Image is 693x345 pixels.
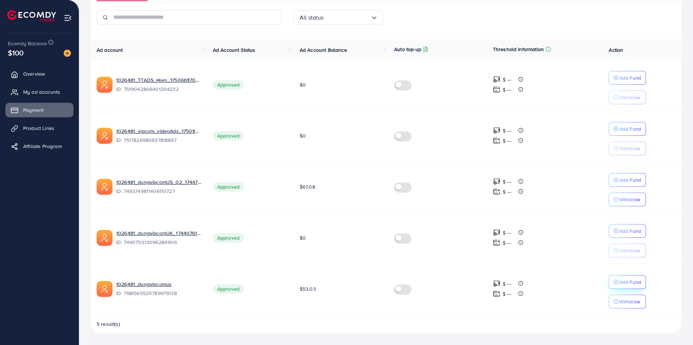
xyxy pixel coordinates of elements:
a: 1026481_dungvipcomus [116,281,172,288]
a: 1026481_dungvipcomUK_1744076183761 [116,230,201,237]
p: Withdraw [619,246,640,255]
p: $ --- [503,279,512,288]
button: Withdraw [609,142,646,155]
img: ic-ads-acc.e4c84228.svg [97,230,113,246]
p: $ --- [503,75,512,84]
span: $53.03 [300,285,316,293]
button: Withdraw [609,193,646,206]
a: Product Links [5,121,73,135]
iframe: Chat [662,312,688,340]
span: Ad Account Balance [300,46,347,54]
p: Auto top-up [394,45,421,54]
span: Overview [23,70,45,77]
button: Withdraw [609,295,646,308]
span: Product Links [23,125,54,132]
span: Ad account [97,46,123,54]
img: ic-ads-acc.e4c84228.svg [97,77,113,93]
p: Add Fund [619,278,641,286]
p: Withdraw [619,93,640,102]
button: Add Fund [609,275,646,289]
img: logo [7,10,56,21]
img: top-up amount [493,280,500,287]
p: $ --- [503,188,512,196]
span: Approved [213,131,244,140]
div: Search for option [293,10,384,25]
span: Approved [213,80,244,89]
span: $0 [300,132,306,139]
a: Payment [5,103,73,117]
p: $ --- [503,177,512,186]
span: ID: 7186565520789979138 [116,290,201,297]
button: Add Fund [609,224,646,238]
p: $ --- [503,290,512,298]
p: $ --- [503,126,512,135]
span: $67.08 [300,183,315,190]
input: Search for option [324,12,371,23]
span: Approved [213,182,244,192]
img: top-up amount [493,188,500,195]
div: <span class='underline'>1026481_dungvipcomUK_1744076183761</span></br>7490750130962841616 [116,230,201,246]
p: Withdraw [619,195,640,204]
img: ic-ads-acc.e4c84228.svg [97,128,113,144]
span: Payment [23,106,43,114]
a: My ad accounts [5,85,73,99]
p: $ --- [503,228,512,237]
span: Affiliate Program [23,143,62,150]
p: $ --- [503,239,512,247]
a: 1026481_dungvipcomUS_02_1744774713900 [116,178,201,186]
span: Approved [213,233,244,243]
img: top-up amount [493,239,500,247]
button: Add Fund [609,71,646,85]
p: Withdraw [619,144,640,153]
span: $100 [8,47,24,58]
p: Add Fund [619,176,641,184]
span: ID: 7517826980637818897 [116,136,201,144]
span: ID: 7519042806401204232 [116,85,201,93]
img: top-up amount [493,86,500,93]
a: Overview [5,67,73,81]
img: top-up amount [493,290,500,298]
p: Threshold information [493,45,544,54]
button: Add Fund [609,122,646,136]
img: image [64,50,71,57]
span: My ad accounts [23,88,60,96]
p: $ --- [503,85,512,94]
p: Withdraw [619,297,640,306]
button: Add Fund [609,173,646,187]
img: top-up amount [493,178,500,185]
img: ic-ads-acc.e4c84228.svg [97,281,113,297]
span: All status [300,12,324,23]
span: $0 [300,81,306,88]
p: Add Fund [619,73,641,82]
span: $0 [300,234,306,241]
span: Approved [213,284,244,294]
p: Add Fund [619,125,641,133]
img: top-up amount [493,76,500,83]
a: Affiliate Program [5,139,73,153]
img: top-up amount [493,137,500,144]
span: ID: 7490750130962841616 [116,239,201,246]
a: 1026481_TTADS_Hien_1750663705167 [116,76,201,84]
span: Action [609,46,623,54]
span: Ecomdy Balance [8,40,47,47]
a: 1026481_vipcom_videoAds_1750380509111 [116,127,201,135]
div: <span class='underline'>1026481_dungvipcomUS_02_1744774713900</span></br>7493749811406110727 [116,178,201,195]
button: Withdraw [609,91,646,104]
img: ic-ads-acc.e4c84228.svg [97,179,113,195]
button: Withdraw [609,244,646,257]
div: <span class='underline'>1026481_TTADS_Hien_1750663705167</span></br>7519042806401204232 [116,76,201,93]
span: 5 result(s) [97,320,120,328]
span: ID: 7493749811406110727 [116,188,201,195]
span: Ad Account Status [213,46,255,54]
img: menu [64,14,72,22]
div: <span class='underline'>1026481_vipcom_videoAds_1750380509111</span></br>7517826980637818897 [116,127,201,144]
p: Add Fund [619,227,641,235]
div: <span class='underline'>1026481_dungvipcomus</span></br>7186565520789979138 [116,281,201,297]
img: top-up amount [493,229,500,236]
p: $ --- [503,136,512,145]
img: top-up amount [493,127,500,134]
